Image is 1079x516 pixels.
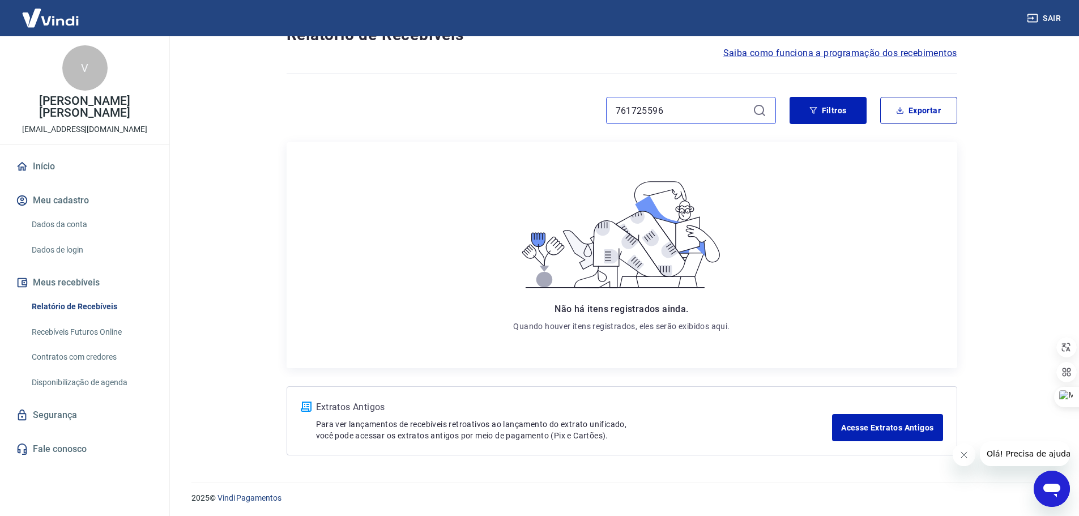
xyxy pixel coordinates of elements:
a: Recebíveis Futuros Online [27,321,156,344]
iframe: Botão para abrir a janela de mensagens [1034,471,1070,507]
button: Filtros [790,97,867,124]
img: ícone [301,402,312,412]
img: Vindi [14,1,87,35]
p: [EMAIL_ADDRESS][DOMAIN_NAME] [22,123,147,135]
a: Início [14,154,156,179]
a: Dados da conta [27,213,156,236]
div: V [62,45,108,91]
p: Quando houver itens registrados, eles serão exibidos aqui. [513,321,730,332]
button: Exportar [880,97,957,124]
span: Olá! Precisa de ajuda? [7,8,95,17]
a: Relatório de Recebíveis [27,295,156,318]
a: Fale conosco [14,437,156,462]
a: Acesse Extratos Antigos [832,414,942,441]
iframe: Mensagem da empresa [980,441,1070,466]
a: Vindi Pagamentos [217,493,282,502]
a: Saiba como funciona a programação dos recebimentos [723,46,957,60]
a: Disponibilização de agenda [27,371,156,394]
button: Meu cadastro [14,188,156,213]
button: Sair [1025,8,1065,29]
span: Não há itens registrados ainda. [555,304,688,314]
p: Para ver lançamentos de recebíveis retroativos ao lançamento do extrato unificado, você pode aces... [316,419,833,441]
iframe: Fechar mensagem [953,443,975,466]
a: Contratos com credores [27,346,156,369]
p: Extratos Antigos [316,400,833,414]
button: Meus recebíveis [14,270,156,295]
a: Segurança [14,403,156,428]
p: [PERSON_NAME] [PERSON_NAME] [9,95,160,119]
a: Dados de login [27,238,156,262]
input: Busque pelo número do pedido [616,102,748,119]
p: 2025 © [191,492,1052,504]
